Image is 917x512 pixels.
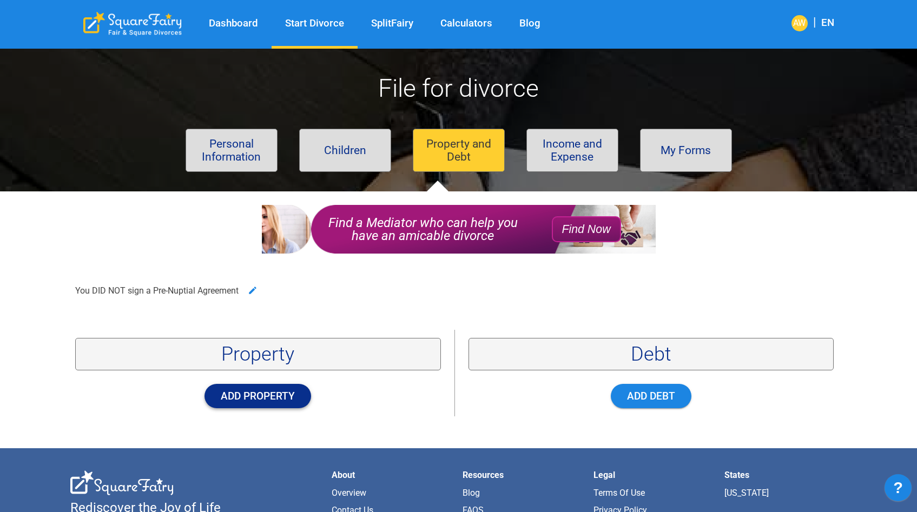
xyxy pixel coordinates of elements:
div: SquareFairy Logo [83,12,182,36]
a: Blog [506,17,554,30]
a: Calculators [427,17,506,30]
button: Income and Expense [526,129,618,172]
a: Dashboard [195,17,272,30]
button: Personal Information [186,129,278,172]
a: Start Divorce [272,17,358,30]
div: SquareFairy White Logo [70,470,173,495]
li: Legal [593,470,716,480]
div: File for divorce [70,49,847,101]
a: SplitFairy [358,17,427,30]
p: Find a Mediator who can help you have an amicable divorce [321,216,524,242]
button: Find Now [551,216,621,242]
li: Resources [463,470,585,480]
div: Property [75,338,441,370]
li: About [332,470,454,480]
div: You DID NOT sign a Pre-Nuptial Agreement [62,272,847,330]
a: Blog [463,488,480,498]
button: Add Property [204,384,311,408]
a: Overview [332,488,366,498]
a: [US_STATE] [724,488,769,498]
button: Add Debt [611,384,691,408]
button: Children [299,129,391,172]
div: EN [821,16,834,31]
div: AW [791,15,808,31]
a: Terms of Use [593,488,645,498]
li: States [724,470,847,480]
div: Debt [469,338,834,370]
iframe: JSD widget [879,469,917,512]
button: My Forms [640,129,732,172]
span: | [808,15,821,29]
button: Property and Debt [413,129,505,172]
